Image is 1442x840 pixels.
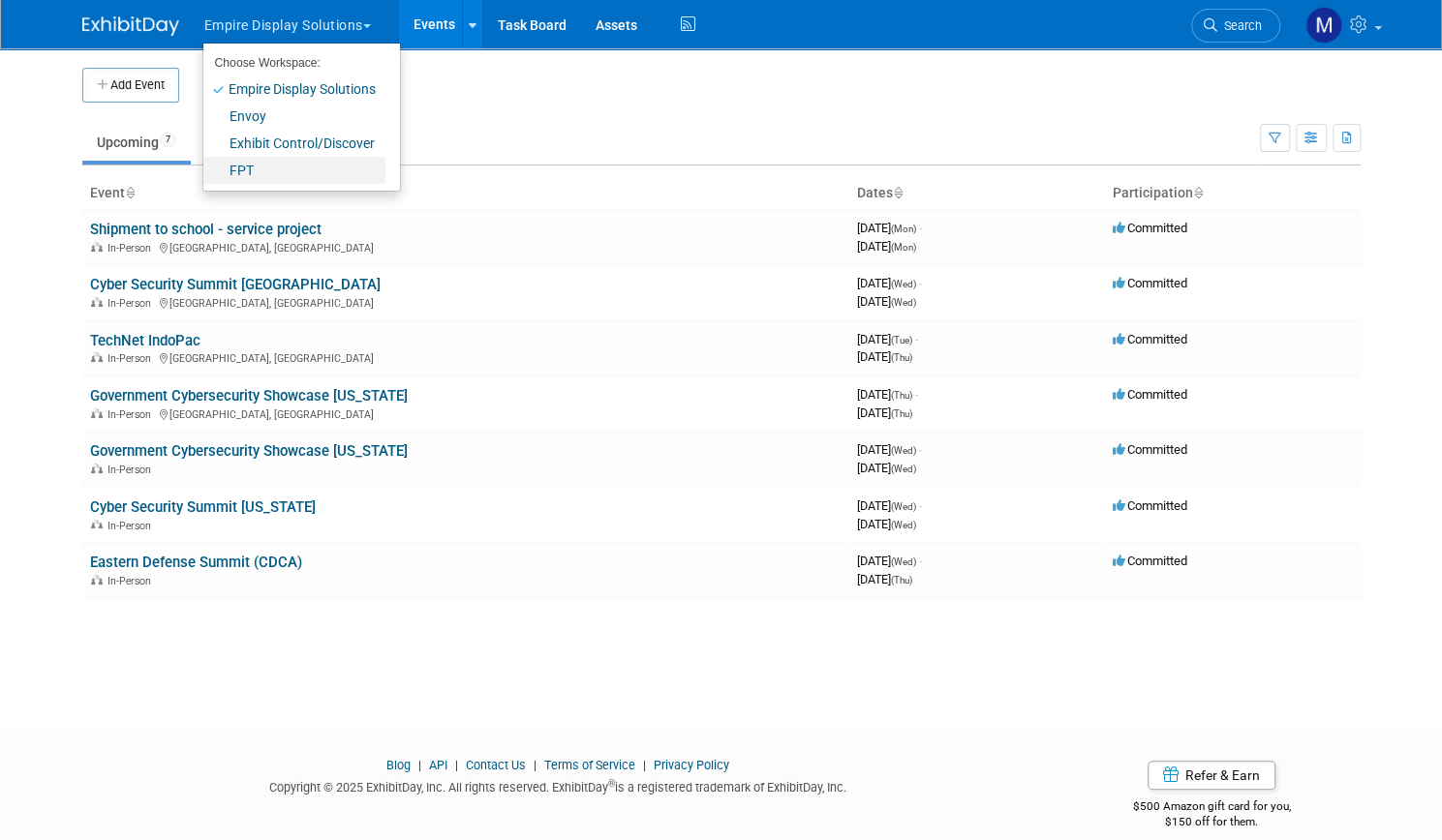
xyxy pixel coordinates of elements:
span: [DATE] [857,276,922,290]
span: [DATE] [857,332,918,346]
span: (Thu) [891,352,912,363]
span: (Wed) [891,279,916,289]
span: [DATE] [857,498,922,513]
span: In-Person [107,575,157,587]
a: API [429,758,447,772]
span: [DATE] [857,442,922,457]
a: Upcoming7 [82,124,191,161]
img: In-Person Event [91,408,103,418]
a: Terms of Service [544,758,635,772]
span: (Wed) [891,445,916,456]
span: (Wed) [891,297,916,308]
a: Search [1191,9,1280,43]
span: (Thu) [891,575,912,585]
li: Choose Workspace: [203,50,385,75]
span: Committed [1113,276,1187,290]
span: Committed [1113,332,1187,346]
span: - [915,332,918,346]
img: In-Person Event [91,297,103,307]
img: ExhibitDay [82,16,179,36]
span: 7 [160,133,176,147]
span: (Mon) [891,224,916,234]
span: (Wed) [891,501,916,512]
span: - [919,498,922,513]
span: Committed [1113,221,1187,235]
span: Search [1217,18,1262,33]
span: (Wed) [891,464,916,474]
span: Committed [1113,387,1187,402]
span: (Mon) [891,242,916,253]
img: In-Person Event [91,352,103,362]
span: [DATE] [857,572,912,586]
a: Government Cybersecurity Showcase [US_STATE] [90,442,408,460]
span: (Tue) [891,335,912,345]
div: Copyright © 2025 ExhibitDay, Inc. All rights reserved. ExhibitDay is a registered trademark of Ex... [82,774,1034,796]
span: | [414,758,426,772]
a: Contact Us [466,758,526,772]
span: [DATE] [857,554,922,568]
span: - [919,554,922,568]
div: $500 Amazon gift card for you, [1062,786,1361,830]
div: [GEOGRAPHIC_DATA], [GEOGRAPHIC_DATA] [90,405,842,421]
span: In-Person [107,297,157,310]
a: Exhibit Control/Discover [203,130,385,157]
span: (Thu) [891,408,912,419]
span: Committed [1113,442,1187,457]
button: Add Event [82,68,179,103]
span: - [919,442,922,457]
span: | [450,758,463,772]
div: [GEOGRAPHIC_DATA], [GEOGRAPHIC_DATA] [90,294,842,310]
span: (Wed) [891,556,916,567]
a: Sort by Event Name [125,185,135,200]
img: In-Person Event [91,464,103,473]
div: [GEOGRAPHIC_DATA], [GEOGRAPHIC_DATA] [90,349,842,365]
th: Dates [849,177,1105,210]
img: Matt h [1305,7,1342,44]
th: Event [82,177,849,210]
a: Sort by Participation Type [1193,185,1203,200]
div: $150 off for them. [1062,814,1361,830]
a: Envoy [203,103,385,130]
span: In-Person [107,464,157,476]
span: In-Person [107,520,157,532]
span: (Thu) [891,390,912,401]
span: [DATE] [857,461,916,475]
img: In-Person Event [91,242,103,252]
a: TechNet IndoPac [90,332,200,349]
span: [DATE] [857,349,912,364]
a: Cyber Security Summit [GEOGRAPHIC_DATA] [90,276,381,293]
span: In-Person [107,408,157,421]
span: In-Person [107,242,157,255]
span: [DATE] [857,294,916,309]
th: Participation [1105,177,1361,210]
span: - [919,276,922,290]
a: Past204 [195,124,279,161]
span: [DATE] [857,517,916,531]
a: Privacy Policy [654,758,729,772]
a: Government Cybersecurity Showcase [US_STATE] [90,387,408,405]
a: Refer & Earn [1148,761,1275,790]
a: Empire Display Solutions [203,75,385,103]
span: In-Person [107,352,157,365]
img: In-Person Event [91,520,103,529]
span: | [529,758,541,772]
sup: ® [608,778,615,789]
span: Committed [1113,554,1187,568]
a: Sort by Start Date [893,185,903,200]
img: In-Person Event [91,575,103,585]
span: | [638,758,651,772]
span: (Wed) [891,520,916,530]
a: Eastern Defense Summit (CDCA) [90,554,302,571]
span: [DATE] [857,405,912,420]
span: [DATE] [857,387,918,402]
span: [DATE] [857,239,916,254]
a: Cyber Security Summit [US_STATE] [90,498,316,516]
span: - [915,387,918,402]
span: [DATE] [857,221,922,235]
a: Shipment to school - service project [90,221,322,238]
a: Blog [386,758,411,772]
a: FPT [203,157,385,184]
span: Committed [1113,498,1187,513]
div: [GEOGRAPHIC_DATA], [GEOGRAPHIC_DATA] [90,239,842,255]
span: - [919,221,922,235]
